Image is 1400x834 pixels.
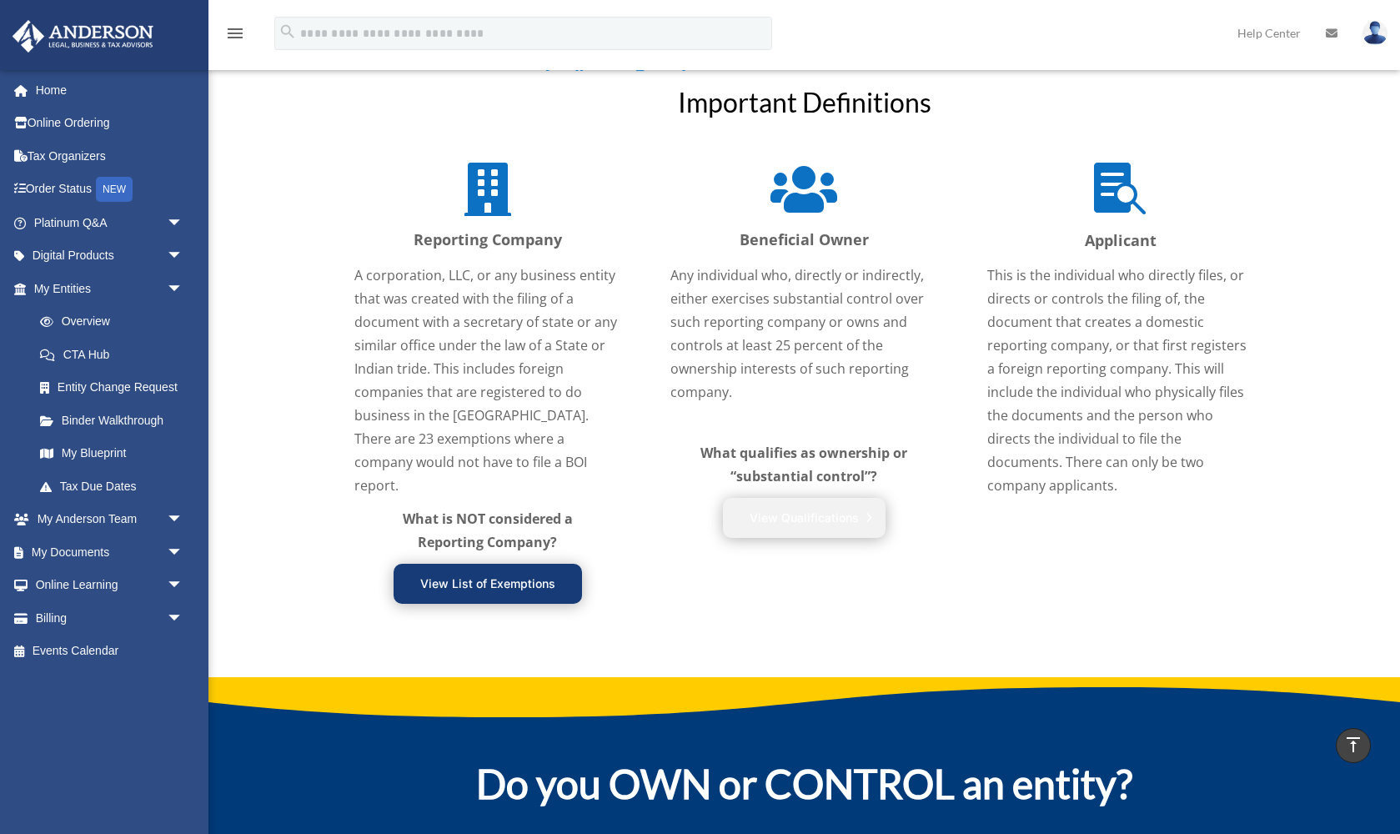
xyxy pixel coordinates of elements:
[167,601,200,636] span: arrow_drop_down
[278,23,297,41] i: search
[225,23,245,43] i: menu
[354,760,1255,816] h2: Do you OWN or CONTROL an entity?
[167,535,200,570] span: arrow_drop_down
[670,264,937,404] p: Any individual who, directly or indirectly, either exercises substantial control over such report...
[700,441,908,488] p: What qualifies as ownership or “substantial control”?
[12,173,208,207] a: Order StatusNEW
[12,535,208,569] a: My Documentsarrow_drop_down
[23,470,208,503] a: Tax Due Dates
[23,437,208,470] a: My Blueprint
[12,107,208,140] a: Online Ordering
[670,227,937,254] p: Beneficial Owner
[12,635,208,668] a: Events Calendar
[1094,163,1147,216] span: 
[678,86,931,118] span: Important Definitions
[167,569,200,603] span: arrow_drop_down
[384,507,592,554] p: What is NOT considered a Reporting Company?
[354,227,621,254] p: Reporting Company
[770,163,837,216] span: 
[167,272,200,306] span: arrow_drop_down
[1343,735,1363,755] i: vertical_align_top
[96,177,133,202] div: NEW
[8,20,158,53] img: Anderson Advisors Platinum Portal
[12,206,208,239] a: Platinum Q&Aarrow_drop_down
[987,264,1254,497] p: This is the individual who directly files, or directs or controls the filing of, the document tha...
[1336,728,1371,763] a: vertical_align_top
[354,57,545,71] b: Read the announcement here:
[987,228,1254,254] p: Applicant
[23,305,208,339] a: Overview
[354,264,621,497] p: A corporation, LLC, or any business entity that was created with the filing of a document with a ...
[12,239,208,273] a: Digital Productsarrow_drop_down
[225,29,245,43] a: menu
[12,569,208,602] a: Online Learningarrow_drop_down
[12,503,208,536] a: My Anderson Teamarrow_drop_down
[12,272,208,305] a: My Entitiesarrow_drop_down
[464,163,511,216] span: 
[23,404,208,437] a: Binder Walkthrough
[1362,21,1387,45] img: User Pic
[167,503,200,537] span: arrow_drop_down
[23,338,200,371] a: CTA Hub
[12,139,208,173] a: Tax Organizers
[23,371,208,404] a: Entity Change Request
[167,239,200,274] span: arrow_drop_down
[394,564,582,604] a: View List of Exemptions
[12,73,208,107] a: Home
[167,206,200,240] span: arrow_drop_down
[723,498,886,538] a: View Qualifications
[12,601,208,635] a: Billingarrow_drop_down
